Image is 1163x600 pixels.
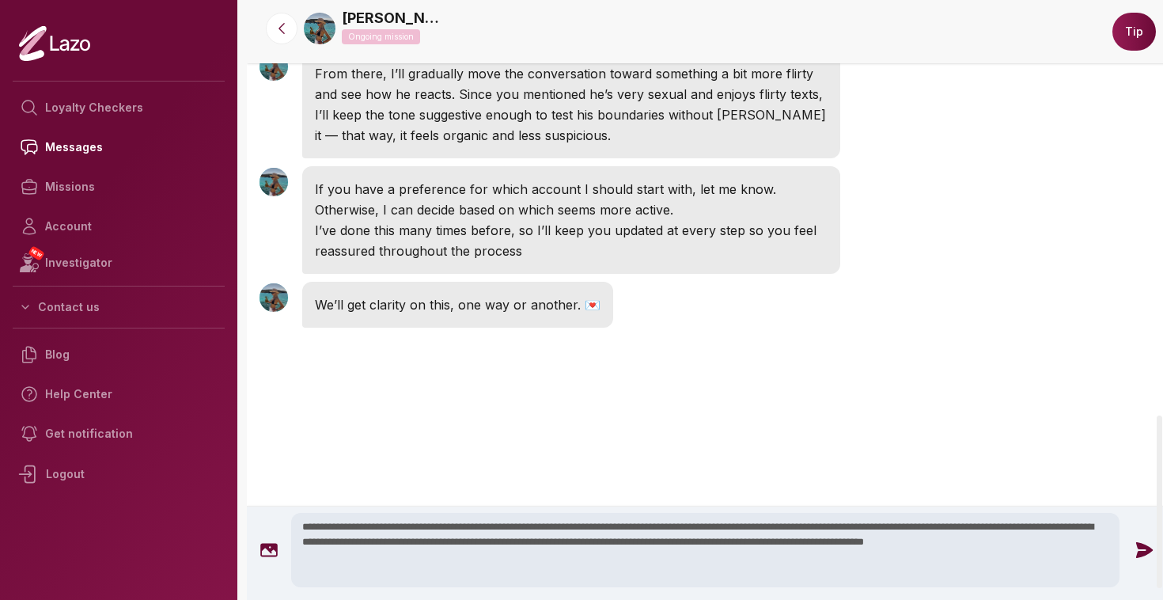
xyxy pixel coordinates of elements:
[259,283,288,312] img: User avatar
[13,454,225,495] div: Logout
[304,13,335,44] img: 9bfbf80e-688a-403c-a72d-9e4ea39ca253
[259,52,288,81] img: User avatar
[259,168,288,196] img: User avatar
[342,7,445,29] a: [PERSON_NAME]
[13,246,225,279] a: NEWInvestigator
[13,207,225,246] a: Account
[13,167,225,207] a: Missions
[28,245,45,261] span: NEW
[315,220,828,261] p: I’ve done this many times before, so I’ll keep you updated at every step so you feel reassured th...
[342,29,420,44] p: Ongoing mission
[13,414,225,454] a: Get notification
[13,335,225,374] a: Blog
[315,179,828,220] p: If you have a preference for which account I should start with, let me know. Otherwise, I can dec...
[1112,13,1156,51] button: Tip
[315,63,828,146] p: From there, I’ll gradually move the conversation toward something a bit more flirty and see how h...
[13,127,225,167] a: Messages
[13,374,225,414] a: Help Center
[13,293,225,321] button: Contact us
[13,88,225,127] a: Loyalty Checkers
[315,294,600,315] p: We’ll get clarity on this, one way or another. 💌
